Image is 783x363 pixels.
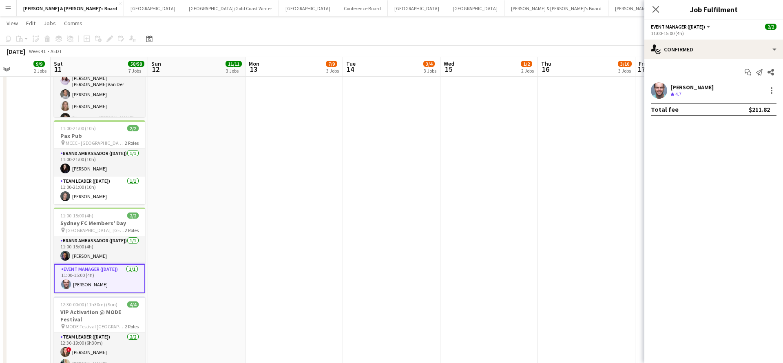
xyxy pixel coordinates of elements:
span: MCEC - [GEOGRAPHIC_DATA] [66,140,125,146]
span: 2 Roles [125,227,139,233]
span: 2 Roles [125,323,139,330]
span: 12:30-00:00 (11h30m) (Sun) [60,301,117,308]
span: 11:00-21:00 (10h) [60,125,96,131]
span: Event Manager (Saturday) [651,24,705,30]
span: Sun [151,60,161,67]
button: [GEOGRAPHIC_DATA] [446,0,504,16]
a: Jobs [40,18,59,29]
div: Confirmed [644,40,783,59]
h3: Job Fulfilment [644,4,783,15]
div: 2 Jobs [34,68,46,74]
span: Comms [64,20,82,27]
span: 2/2 [765,24,776,30]
span: 2/2 [127,212,139,219]
span: 2/2 [127,125,139,131]
a: View [3,18,21,29]
span: [GEOGRAPHIC_DATA], [GEOGRAPHIC_DATA] - [GEOGRAPHIC_DATA] [66,227,125,233]
span: Jobs [44,20,56,27]
app-card-role: Team Leader ([DATE])1/111:00-21:00 (10h)[PERSON_NAME] [54,177,145,204]
button: [GEOGRAPHIC_DATA]/Gold Coast Winter [182,0,279,16]
button: [PERSON_NAME] & [PERSON_NAME]'s Board [17,0,124,16]
span: 1/2 [521,61,532,67]
div: [PERSON_NAME] [670,84,714,91]
div: 3 Jobs [226,68,241,74]
span: Sat [54,60,63,67]
h3: Pax Pub [54,132,145,139]
div: [DATE] [7,47,25,55]
span: Tue [346,60,356,67]
button: Conference Board [337,0,388,16]
span: 15 [442,64,454,74]
div: 2 Jobs [521,68,534,74]
span: 11 [53,64,63,74]
div: 7 Jobs [128,68,144,74]
span: Wed [444,60,454,67]
span: 4/4 [127,301,139,308]
span: 3/10 [618,61,632,67]
span: 7/9 [326,61,337,67]
app-card-role: Brand Ambassador ([DATE])1/111:00-21:00 (10h)[PERSON_NAME] [54,149,145,177]
button: [GEOGRAPHIC_DATA] [279,0,337,16]
span: 4.7 [675,91,681,97]
span: ! [66,347,71,352]
span: 12 [150,64,161,74]
app-job-card: 11:00-21:00 (10h)2/2Pax Pub MCEC - [GEOGRAPHIC_DATA]2 RolesBrand Ambassador ([DATE])1/111:00-21:0... [54,120,145,204]
button: [GEOGRAPHIC_DATA] [124,0,182,16]
div: 3 Jobs [424,68,436,74]
span: Fri [639,60,645,67]
span: 11/11 [226,61,242,67]
div: $211.82 [749,105,770,113]
span: 3/4 [423,61,435,67]
button: [PERSON_NAME] & [PERSON_NAME]'s Board [504,0,608,16]
button: [GEOGRAPHIC_DATA] [388,0,446,16]
span: 9/9 [33,61,45,67]
span: 58/58 [128,61,144,67]
span: 2 Roles [125,140,139,146]
span: 14 [345,64,356,74]
h3: Sydney FC Members' Day [54,219,145,227]
div: 3 Jobs [326,68,339,74]
app-card-role: Brand Ambassador ([DATE])1/111:00-15:00 (4h)[PERSON_NAME] [54,236,145,264]
span: Week 41 [27,48,47,54]
a: Edit [23,18,39,29]
span: 16 [540,64,551,74]
app-card-role: Brand Ambassador ([DATE])8/809:00-13:00 (4h)[PERSON_NAME][PERSON_NAME][PERSON_NAME][PERSON_NAME] ... [54,25,145,138]
a: Comms [61,18,86,29]
div: Total fee [651,105,679,113]
span: Thu [541,60,551,67]
app-card-role: Event Manager ([DATE])1/111:00-15:00 (4h)[PERSON_NAME] [54,264,145,293]
div: 11:00-15:00 (4h) [651,30,776,36]
app-job-card: 11:00-15:00 (4h)2/2Sydney FC Members' Day [GEOGRAPHIC_DATA], [GEOGRAPHIC_DATA] - [GEOGRAPHIC_DATA... [54,208,145,293]
span: Mon [249,60,259,67]
span: 17 [637,64,645,74]
button: [PERSON_NAME]'s Board [608,0,673,16]
span: 11:00-15:00 (4h) [60,212,93,219]
span: Edit [26,20,35,27]
span: View [7,20,18,27]
span: 13 [248,64,259,74]
h3: VIP Activation @ MODE Festival [54,308,145,323]
div: 3 Jobs [618,68,631,74]
div: AEDT [51,48,62,54]
span: MODE Festival [GEOGRAPHIC_DATA] [66,323,125,330]
button: Event Manager ([DATE]) [651,24,712,30]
